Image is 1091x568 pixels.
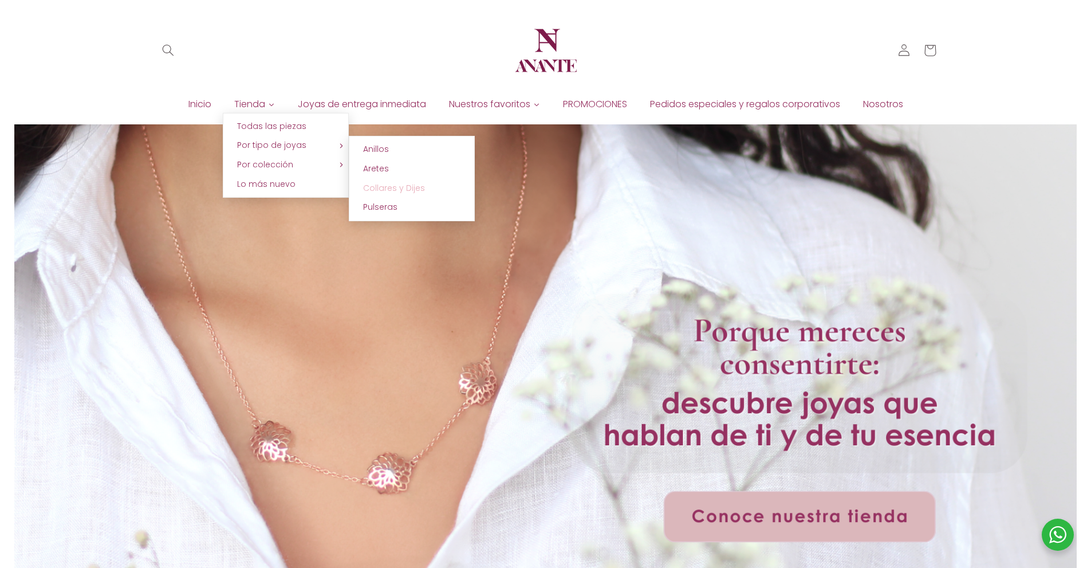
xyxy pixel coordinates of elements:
span: PROMOCIONES [563,98,627,111]
a: Tienda [223,96,286,113]
a: Lo más nuevo [223,175,349,194]
a: Por colección [223,155,349,175]
span: Por tipo de joyas [237,139,306,151]
span: Nosotros [863,98,903,111]
span: Inicio [188,98,211,111]
span: Aretes [363,163,389,174]
summary: Búsqueda [155,37,181,64]
a: Collares y Dijes [349,179,475,198]
a: Inicio [177,96,223,113]
a: Anillos [349,140,475,159]
a: Anante Joyería | Diseño en plata y oro [507,11,585,89]
a: Pulseras [349,198,475,217]
a: Nosotros [852,96,915,113]
a: Joyas de entrega inmediata [286,96,438,113]
a: Nuestros favoritos [438,96,552,113]
img: Anante Joyería | Diseño en plata y oro [511,16,580,85]
span: Pulseras [363,201,397,213]
span: Tienda [234,98,265,111]
span: Lo más nuevo [237,178,296,190]
a: Pedidos especiales y regalos corporativos [639,96,852,113]
a: Todas las piezas [223,117,349,136]
span: Pedidos especiales y regalos corporativos [650,98,840,111]
span: Por colección [237,159,293,170]
span: Anillos [363,143,389,155]
a: Aretes [349,159,475,179]
span: Collares y Dijes [363,182,425,194]
span: Joyas de entrega inmediata [298,98,426,111]
span: Todas las piezas [237,120,306,132]
a: Por tipo de joyas [223,136,349,155]
span: Nuestros favoritos [449,98,530,111]
a: PROMOCIONES [552,96,639,113]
